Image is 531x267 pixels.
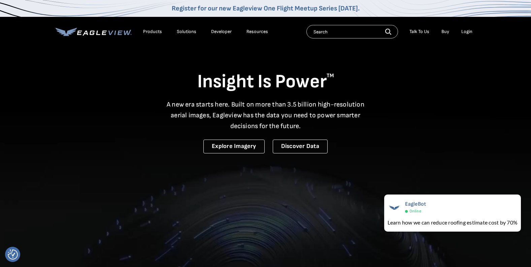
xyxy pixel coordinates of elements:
[306,25,398,38] input: Search
[441,29,449,35] a: Buy
[8,249,18,260] button: Consent Preferences
[211,29,232,35] a: Developer
[405,201,426,207] span: EagleBot
[56,70,476,94] h1: Insight Is Power
[163,99,369,131] p: A new era starts here. Built on more than 3.5 billion high-resolution aerial images, Eagleview ha...
[203,140,265,153] a: Explore Imagery
[143,29,162,35] div: Products
[388,201,401,214] img: EagleBot
[461,29,472,35] div: Login
[409,29,429,35] div: Talk To Us
[246,29,268,35] div: Resources
[273,140,328,153] a: Discover Data
[172,4,360,12] a: Register for our new Eagleview One Flight Meetup Series [DATE].
[388,218,518,227] div: Learn how we can reduce roofing estimate cost by 70%
[409,209,421,214] span: Online
[8,249,18,260] img: Revisit consent button
[177,29,196,35] div: Solutions
[327,72,334,79] sup: TM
